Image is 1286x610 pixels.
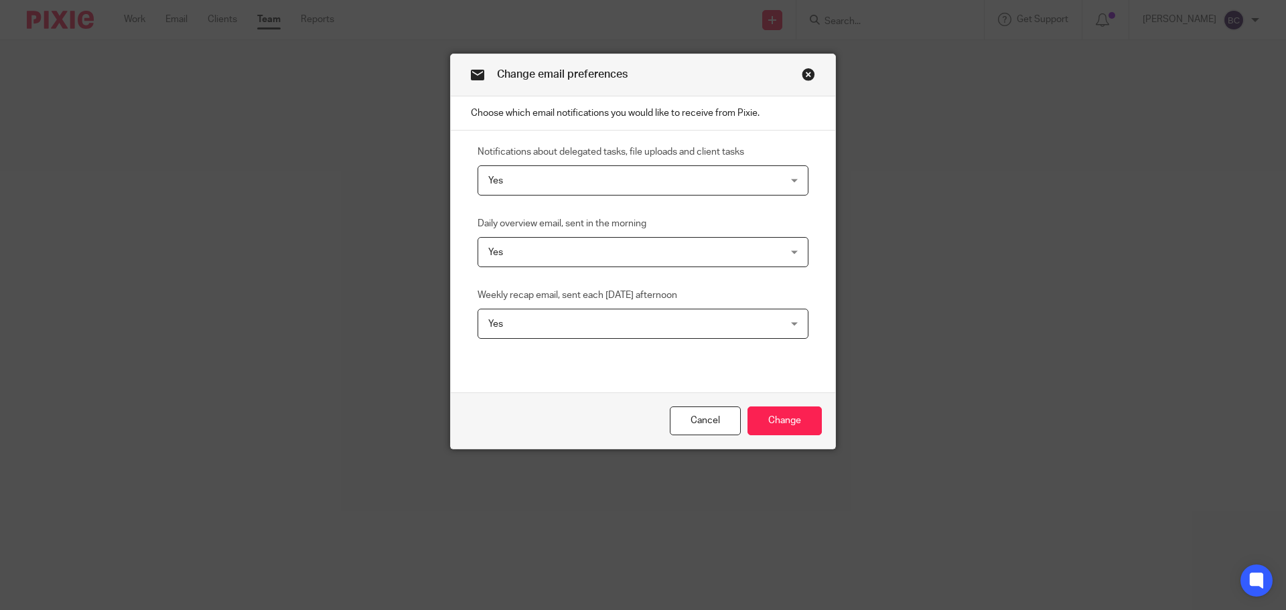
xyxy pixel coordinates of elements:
[478,289,677,302] label: Weekly recap email, sent each [DATE] afternoon
[497,69,628,80] span: Change email preferences
[802,68,815,86] a: Close this dialog window
[478,145,744,159] label: Notifications about delegated tasks, file uploads and client tasks
[488,319,503,329] span: Yes
[670,406,741,435] a: Cancel
[451,96,835,131] p: Choose which email notifications you would like to receive from Pixie.
[747,406,822,435] input: Change
[488,176,503,185] span: Yes
[488,248,503,257] span: Yes
[478,217,646,230] label: Daily overview email, sent in the morning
